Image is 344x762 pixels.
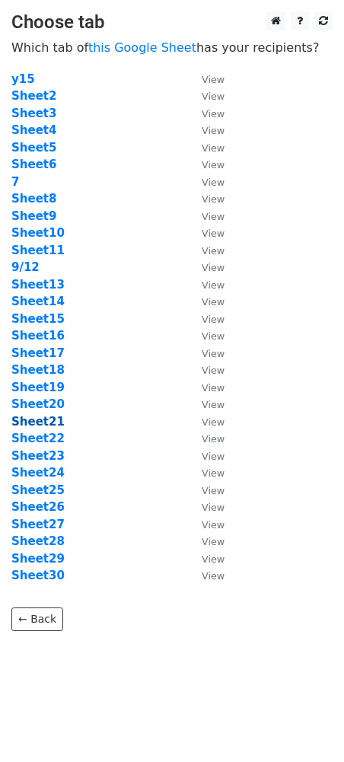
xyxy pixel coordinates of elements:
[186,226,225,240] a: View
[202,330,225,342] small: View
[11,534,65,548] a: Sheet28
[202,570,225,582] small: View
[11,312,65,326] a: Sheet15
[11,607,63,631] a: ← Back
[202,279,225,291] small: View
[186,192,225,206] a: View
[186,329,225,343] a: View
[11,158,56,171] a: Sheet6
[186,415,225,429] a: View
[186,466,225,480] a: View
[11,226,65,240] a: Sheet10
[186,483,225,497] a: View
[186,158,225,171] a: View
[11,432,65,445] a: Sheet22
[11,175,19,189] a: 7
[186,432,225,445] a: View
[186,209,225,223] a: View
[11,569,65,582] strong: Sheet30
[186,346,225,360] a: View
[186,72,225,86] a: View
[202,159,225,171] small: View
[202,519,225,531] small: View
[202,108,225,120] small: View
[186,381,225,394] a: View
[11,11,333,33] h3: Choose tab
[11,329,65,343] strong: Sheet16
[202,91,225,102] small: View
[11,295,65,308] a: Sheet14
[186,89,225,103] a: View
[186,518,225,531] a: View
[186,175,225,189] a: View
[268,689,344,762] div: Chat Widget
[11,72,35,86] a: y15
[186,500,225,514] a: View
[186,312,225,326] a: View
[202,382,225,394] small: View
[186,260,225,274] a: View
[11,518,65,531] a: Sheet27
[11,381,65,394] a: Sheet19
[186,569,225,582] a: View
[11,107,56,120] strong: Sheet3
[11,278,65,292] a: Sheet13
[11,466,65,480] a: Sheet24
[202,296,225,308] small: View
[11,192,56,206] a: Sheet8
[11,415,65,429] a: Sheet21
[202,74,225,85] small: View
[11,141,56,155] a: Sheet5
[202,416,225,428] small: View
[186,123,225,137] a: View
[186,244,225,257] a: View
[202,314,225,325] small: View
[11,483,65,497] a: Sheet25
[202,467,225,479] small: View
[186,534,225,548] a: View
[11,260,40,274] a: 9/12
[202,348,225,359] small: View
[202,228,225,239] small: View
[11,500,65,514] strong: Sheet26
[202,365,225,376] small: View
[11,40,333,56] p: Which tab of has your recipients?
[11,346,65,360] a: Sheet17
[11,397,65,411] a: Sheet20
[11,552,65,566] strong: Sheet29
[202,399,225,410] small: View
[202,536,225,547] small: View
[186,552,225,566] a: View
[11,89,56,103] a: Sheet2
[11,449,65,463] a: Sheet23
[11,244,65,257] a: Sheet11
[88,40,196,55] a: this Google Sheet
[202,211,225,222] small: View
[202,433,225,445] small: View
[11,363,65,377] strong: Sheet18
[186,141,225,155] a: View
[202,485,225,496] small: View
[186,397,225,411] a: View
[11,209,56,223] a: Sheet9
[202,193,225,205] small: View
[202,502,225,513] small: View
[202,142,225,154] small: View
